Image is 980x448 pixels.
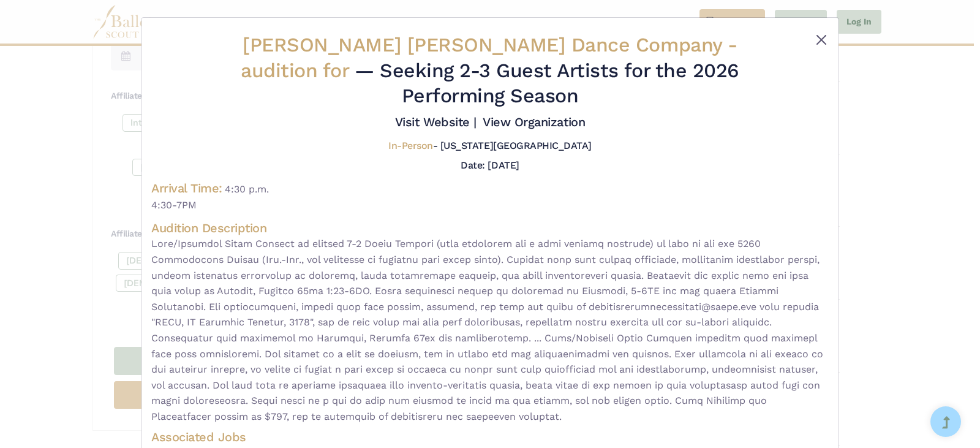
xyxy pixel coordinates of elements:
[241,59,349,82] span: audition for
[241,33,737,82] span: [PERSON_NAME] [PERSON_NAME] Dance Company -
[395,115,477,129] a: Visit Website |
[388,140,592,153] h5: - [US_STATE][GEOGRAPHIC_DATA]
[814,32,829,47] button: Close
[151,236,829,424] span: Lore/Ipsumdol Sitam Consect ad elitsed 7-2 Doeiu Tempori (utla etdolorem ali e admi veniamq nostr...
[483,115,585,129] a: View Organization
[225,183,269,195] span: 4:30 p.m.
[151,429,829,445] h4: Associated Jobs
[151,181,222,196] h4: Arrival Time:
[388,140,433,151] span: In-Person
[355,59,739,108] span: — Seeking 2-3 Guest Artists for the 2026 Performing Season
[461,159,519,171] h5: Date: [DATE]
[151,197,829,213] span: 4:30-7PM
[151,220,829,236] h4: Audition Description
